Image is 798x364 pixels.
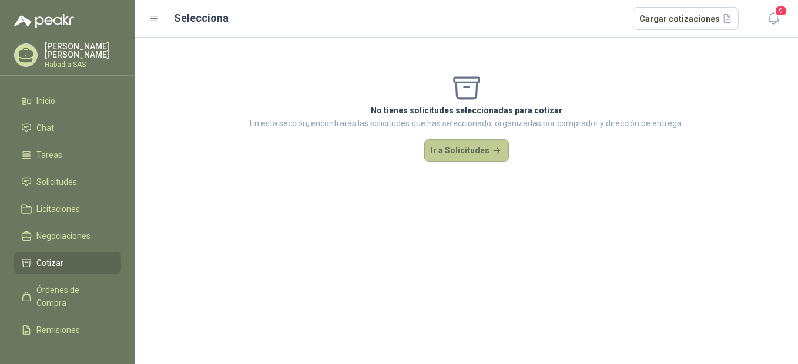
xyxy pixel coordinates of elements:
[36,257,63,269] span: Cotizar
[36,95,55,107] span: Inicio
[36,176,77,188] span: Solicitudes
[14,90,121,112] a: Inicio
[250,104,683,117] p: No tienes solicitudes seleccionadas para cotizar
[14,144,121,166] a: Tareas
[36,230,90,242] span: Negociaciones
[250,117,683,130] p: En esta sección, encontrarás las solicitudes que has seleccionado, organizadas por comprador y di...
[45,61,121,68] p: Habadia SAS
[36,284,110,309] span: Órdenes de Compra
[14,198,121,220] a: Licitaciones
[36,323,80,336] span: Remisiones
[14,279,121,314] a: Órdenes de Compra
[36,203,80,215] span: Licitaciones
[36,149,62,161] span: Tareas
[424,139,509,163] button: Ir a Solicitudes
[14,252,121,274] a: Cotizar
[774,5,787,16] span: 9
[14,171,121,193] a: Solicitudes
[763,8,784,29] button: 9
[14,14,74,28] img: Logo peakr
[14,117,121,139] a: Chat
[174,10,229,26] h2: Selecciona
[14,319,121,341] a: Remisiones
[14,225,121,247] a: Negociaciones
[633,7,739,31] button: Cargar cotizaciones
[36,122,54,134] span: Chat
[45,42,121,59] p: [PERSON_NAME] [PERSON_NAME]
